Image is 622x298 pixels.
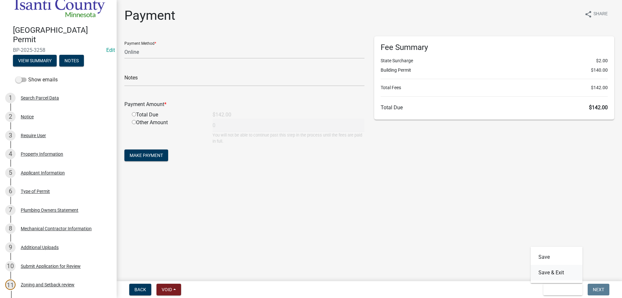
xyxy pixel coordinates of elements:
[531,247,582,283] div: Save & Exit
[593,10,608,18] span: Share
[134,287,146,292] span: Back
[584,10,592,18] i: share
[106,47,115,53] a: Edit
[593,287,604,292] span: Next
[381,57,608,64] li: State Surcharge
[127,111,208,119] div: Total Due
[21,96,59,100] div: Search Parcel Data
[5,168,16,178] div: 5
[21,245,59,250] div: Additional Uploads
[5,130,16,141] div: 3
[579,8,613,20] button: shareShare
[5,149,16,159] div: 4
[21,264,81,268] div: Submit Application for Review
[13,55,57,66] button: View Summary
[5,261,16,271] div: 10
[596,57,608,64] span: $2.00
[531,249,582,265] button: Save
[5,93,16,103] div: 1
[21,133,46,138] div: Require User
[124,149,168,161] button: Make Payment
[106,47,115,53] wm-modal-confirm: Edit Application Number
[5,223,16,234] div: 8
[21,189,50,194] div: Type of Permit
[16,76,58,84] label: Show emails
[381,43,608,52] h6: Fee Summary
[589,104,608,111] span: $142.00
[5,186,16,197] div: 6
[21,114,34,119] div: Notice
[531,265,582,280] button: Save & Exit
[381,67,608,74] li: Building Permit
[5,280,16,290] div: 11
[548,287,573,292] span: Save & Exit
[591,67,608,74] span: $140.00
[5,205,16,215] div: 7
[129,284,151,295] button: Back
[588,284,609,295] button: Next
[120,101,369,108] div: Payment Amount
[156,284,181,295] button: Void
[13,26,111,44] h4: [GEOGRAPHIC_DATA] Permit
[130,153,163,158] span: Make Payment
[13,47,104,53] span: BP-2025-3258
[59,58,84,64] wm-modal-confirm: Notes
[21,152,63,156] div: Property Information
[5,112,16,122] div: 2
[13,58,57,64] wm-modal-confirm: Summary
[127,119,208,144] div: Other Amount
[5,242,16,253] div: 9
[21,282,75,287] div: Zoning and Setback review
[124,8,175,23] h1: Payment
[59,55,84,66] button: Notes
[21,171,65,175] div: Applicant Information
[543,284,582,295] button: Save & Exit
[21,226,92,231] div: Mechanical Contractor Information
[21,208,78,212] div: Plumbing Owners Statement
[381,84,608,91] li: Total Fees
[591,84,608,91] span: $142.00
[162,287,172,292] span: Void
[381,104,608,111] h6: Total Due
